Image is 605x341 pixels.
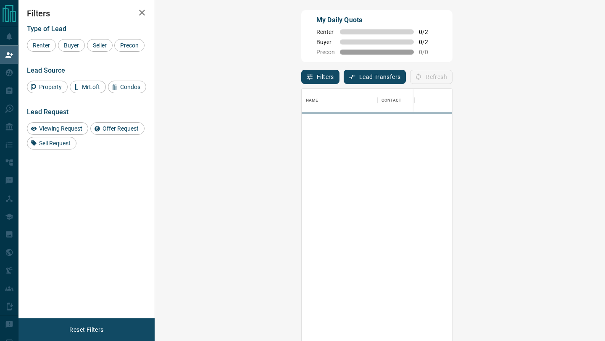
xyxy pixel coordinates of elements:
[27,81,68,93] div: Property
[100,125,142,132] span: Offer Request
[419,49,437,55] span: 0 / 0
[419,29,437,35] span: 0 / 2
[344,70,406,84] button: Lead Transfers
[87,39,113,52] div: Seller
[302,89,377,112] div: Name
[30,42,53,49] span: Renter
[27,39,56,52] div: Renter
[27,8,146,18] h2: Filters
[64,323,109,337] button: Reset Filters
[117,42,142,49] span: Precon
[90,42,110,49] span: Seller
[36,140,74,147] span: Sell Request
[316,29,335,35] span: Renter
[381,89,401,112] div: Contact
[377,89,445,112] div: Contact
[316,39,335,45] span: Buyer
[316,49,335,55] span: Precon
[27,66,65,74] span: Lead Source
[316,15,437,25] p: My Daily Quota
[117,84,143,90] span: Condos
[61,42,82,49] span: Buyer
[79,84,103,90] span: MrLoft
[419,39,437,45] span: 0 / 2
[27,108,68,116] span: Lead Request
[301,70,339,84] button: Filters
[58,39,85,52] div: Buyer
[108,81,146,93] div: Condos
[114,39,145,52] div: Precon
[27,137,76,150] div: Sell Request
[36,125,85,132] span: Viewing Request
[306,89,318,112] div: Name
[70,81,106,93] div: MrLoft
[36,84,65,90] span: Property
[27,122,88,135] div: Viewing Request
[90,122,145,135] div: Offer Request
[27,25,66,33] span: Type of Lead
